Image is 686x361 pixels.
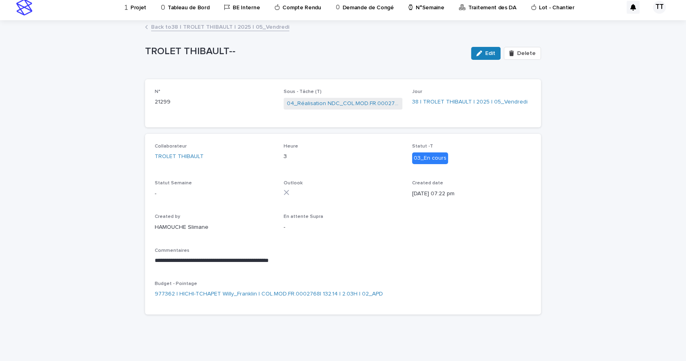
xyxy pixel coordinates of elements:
[517,51,536,56] span: Delete
[653,1,666,14] div: TT
[412,181,443,186] span: Created date
[412,89,422,94] span: Jour
[284,214,323,219] span: En attente Supra
[155,290,383,298] a: 977362 | HICHI-TCHAPET Willy_Franklin | COL.MOD.FR.0002768| 132.14 | 2.03H | 02_APD
[284,223,403,232] p: -
[284,89,322,94] span: Sous - Tâche (T)
[155,190,274,198] p: -
[151,22,289,31] a: Back to38 | TROLET THIBAULT | 2025 | 05_Vendredi
[412,98,528,106] a: 38 | TROLET THIBAULT | 2025 | 05_Vendredi
[155,248,189,253] span: Commentaires
[284,152,403,161] p: 3
[412,144,433,149] span: Statut -T
[155,98,274,106] p: 21299
[412,190,531,198] p: [DATE] 07:22 pm
[145,46,465,57] p: TROLET THIBAULT--
[471,47,501,60] button: Edit
[155,214,180,219] span: Created by
[284,144,298,149] span: Heure
[155,223,274,232] p: HAMOUCHE Slimane
[284,181,303,186] span: Outlook
[412,152,448,164] div: 03_En cours
[155,144,187,149] span: Collaborateur
[485,51,495,56] span: Edit
[155,89,160,94] span: N°
[155,152,204,161] a: TROLET THIBAULT
[155,281,197,286] span: Budget - Pointage
[155,181,192,186] span: Statut Semaine
[287,99,400,108] a: 04_Réalisation NDC_COL.MOD.FR.0002768
[504,47,541,60] button: Delete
